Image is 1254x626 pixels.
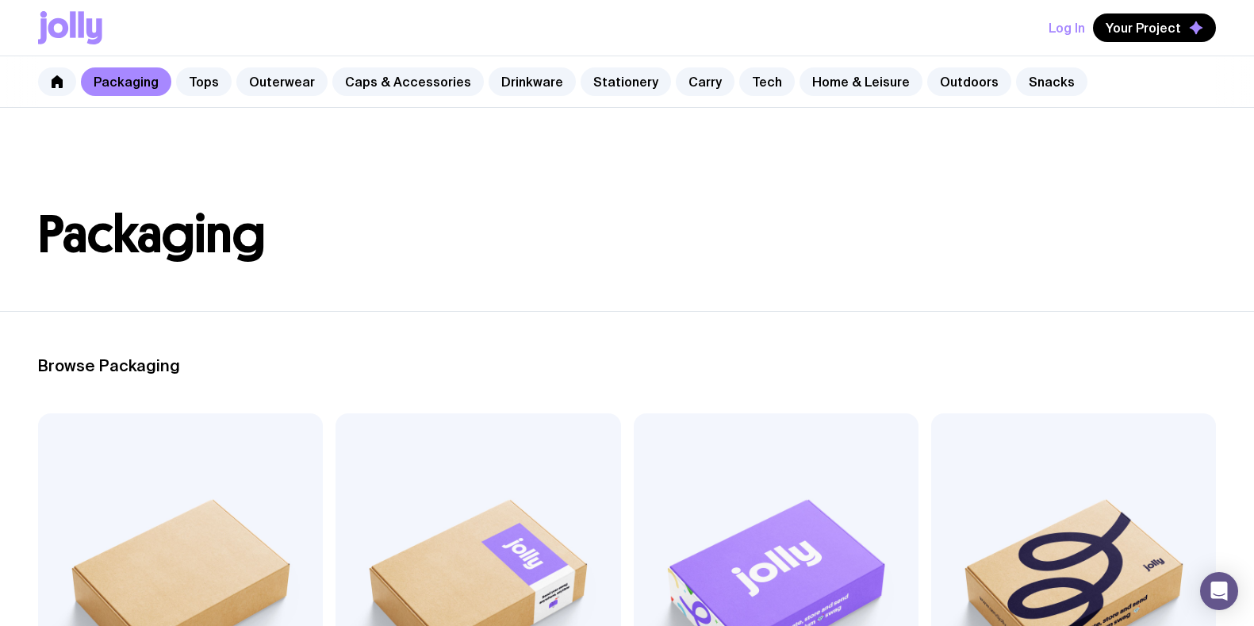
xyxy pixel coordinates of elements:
[800,67,922,96] a: Home & Leisure
[676,67,734,96] a: Carry
[38,356,1216,375] h2: Browse Packaging
[739,67,795,96] a: Tech
[489,67,576,96] a: Drinkware
[1200,572,1238,610] div: Open Intercom Messenger
[927,67,1011,96] a: Outdoors
[236,67,328,96] a: Outerwear
[1106,20,1181,36] span: Your Project
[1016,67,1087,96] a: Snacks
[581,67,671,96] a: Stationery
[38,209,1216,260] h1: Packaging
[1049,13,1085,42] button: Log In
[176,67,232,96] a: Tops
[1093,13,1216,42] button: Your Project
[332,67,484,96] a: Caps & Accessories
[81,67,171,96] a: Packaging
